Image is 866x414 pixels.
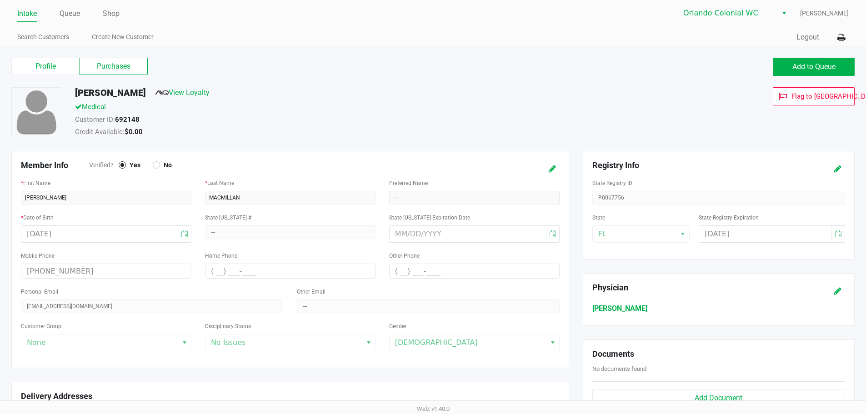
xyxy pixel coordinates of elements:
a: Shop [103,7,120,20]
span: Orlando Colonial WC [683,8,772,19]
strong: $0.00 [125,128,143,136]
button: Logout [796,32,819,43]
span: No documents found [592,365,646,372]
a: Intake [17,7,37,20]
label: Customer Group [21,322,61,330]
button: Add to Queue [773,58,855,76]
div: Credit Available: [68,127,597,140]
label: Preferred Name [389,179,428,187]
h5: Physician [592,283,801,293]
a: View Loyalty [155,88,210,97]
a: Queue [60,7,80,20]
label: Date of Birth [21,214,54,222]
span: Web: v1.40.0 [417,405,450,412]
label: Other Phone [389,252,420,260]
span: No [160,161,172,169]
h5: [PERSON_NAME] [75,87,146,98]
label: Disciplinary Status [205,322,251,330]
div: Customer ID: [68,115,597,127]
span: Add to Queue [792,62,836,71]
button: Flag to [GEOGRAPHIC_DATA] [773,87,855,105]
span: [PERSON_NAME] [800,9,849,18]
label: Home Phone [205,252,237,260]
span: Yes [126,161,140,169]
label: Personal Email [21,288,58,296]
div: Medical [68,102,597,115]
span: Verified? [89,160,119,170]
h5: Registry Info [592,160,801,170]
label: Other Email [297,288,325,296]
label: Profile [11,58,80,75]
label: State Registry ID [592,179,632,187]
label: State Registry Expiration [699,214,759,222]
h5: Member Info [21,160,89,170]
label: Mobile Phone [21,252,55,260]
label: State [US_STATE] Expiration Date [389,214,470,222]
label: State [US_STATE] # [205,214,251,222]
label: Last Name [205,179,234,187]
label: Gender [389,322,406,330]
h5: Documents [592,349,845,359]
label: State [592,214,605,222]
span: Add Document [695,394,742,402]
label: First Name [21,179,50,187]
strong: 692148 [115,115,140,124]
button: Add Document [592,389,845,407]
label: Purchases [80,58,148,75]
h5: Delivery Addresses [21,391,560,401]
button: Select [777,5,791,21]
h6: [PERSON_NAME] [592,304,845,313]
a: Search Customers [17,31,69,43]
a: Create New Customer [92,31,154,43]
